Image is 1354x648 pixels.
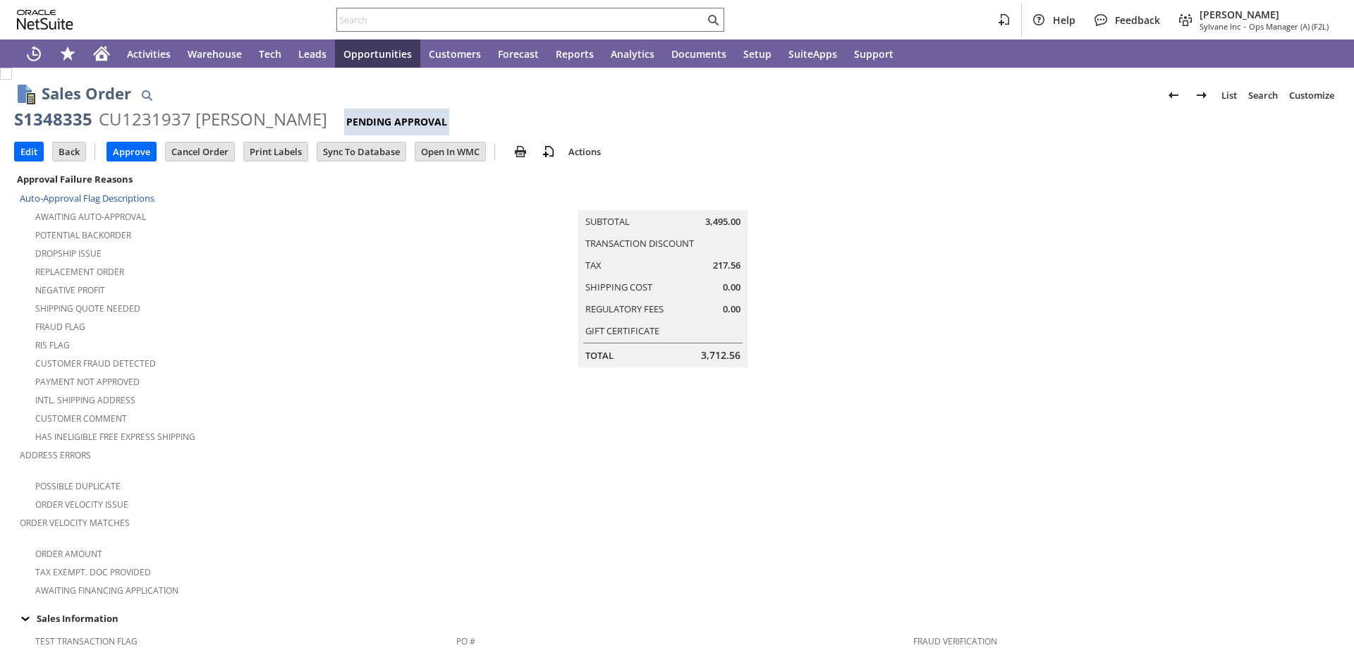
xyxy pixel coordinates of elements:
[35,394,135,406] a: Intl. Shipping Address
[512,143,529,160] img: print.svg
[93,45,110,62] svg: Home
[420,39,489,68] a: Customers
[250,39,290,68] a: Tech
[1053,13,1075,27] span: Help
[489,39,547,68] a: Forecast
[585,215,630,228] a: Subtotal
[585,302,664,315] a: Regulatory Fees
[20,449,91,461] a: Address Errors
[290,39,335,68] a: Leads
[1283,84,1340,106] a: Customize
[53,142,85,161] input: Back
[1249,21,1329,32] span: Ops Manager (A) (F2L)
[15,142,43,161] input: Edit
[578,188,748,210] caption: Summary
[663,39,735,68] a: Documents
[35,431,195,443] a: Has Ineligible Free Express Shipping
[17,39,51,68] a: Recent Records
[743,47,771,61] span: Setup
[107,142,156,161] input: Approve
[298,47,327,61] span: Leads
[1115,13,1160,27] span: Feedback
[1216,84,1243,106] a: List
[25,45,42,62] svg: Recent Records
[585,259,602,271] a: Tax
[788,47,837,61] span: SuiteApps
[429,47,481,61] span: Customers
[343,47,412,61] span: Opportunities
[456,635,475,647] a: PO #
[1243,84,1283,106] a: Search
[35,548,102,560] a: Order Amount
[1200,8,1329,21] span: [PERSON_NAME]
[59,45,76,62] svg: Shortcuts
[35,229,131,241] a: Potential Backorder
[1243,21,1246,32] span: -
[35,247,102,259] a: Dropship Issue
[35,635,138,647] a: Test Transaction Flag
[671,47,726,61] span: Documents
[20,192,154,204] a: Auto-Approval Flag Descriptions
[259,47,281,61] span: Tech
[563,145,606,158] a: Actions
[585,324,659,337] a: Gift Certificate
[854,47,893,61] span: Support
[35,339,70,351] a: RIS flag
[14,170,451,188] div: Approval Failure Reasons
[846,39,902,68] a: Support
[35,376,140,388] a: Payment not approved
[35,480,121,492] a: Possible Duplicate
[179,39,250,68] a: Warehouse
[35,566,151,578] a: Tax Exempt. Doc Provided
[35,211,146,223] a: Awaiting Auto-Approval
[611,47,654,61] span: Analytics
[705,215,740,228] span: 3,495.00
[780,39,846,68] a: SuiteApps
[540,143,557,160] img: add-record.svg
[118,39,179,68] a: Activities
[35,266,124,278] a: Replacement Order
[701,348,740,362] span: 3,712.56
[498,47,539,61] span: Forecast
[14,108,92,130] div: S1348335
[85,39,118,68] a: Home
[35,357,156,369] a: Customer Fraud Detected
[17,10,73,30] svg: logo
[14,609,1334,628] div: Sales Information
[1165,87,1182,104] img: Previous
[35,499,128,511] a: Order Velocity Issue
[188,47,242,61] span: Warehouse
[138,87,155,104] img: Quick Find
[1200,21,1240,32] span: Sylvane Inc
[42,82,131,105] h1: Sales Order
[723,281,740,294] span: 0.00
[35,321,85,333] a: Fraud Flag
[166,142,234,161] input: Cancel Order
[35,585,178,597] a: Awaiting Financing Application
[1193,87,1210,104] img: Next
[244,142,307,161] input: Print Labels
[913,635,997,647] a: Fraud Verification
[585,349,614,362] a: Total
[602,39,663,68] a: Analytics
[20,517,130,529] a: Order Velocity Matches
[585,237,694,250] a: Transaction Discount
[705,11,721,28] svg: Search
[35,302,140,314] a: Shipping Quote Needed
[14,609,1340,628] td: Sales Information
[344,109,449,135] div: Pending Approval
[723,302,740,316] span: 0.00
[337,11,705,28] input: Search
[556,47,594,61] span: Reports
[127,47,171,61] span: Activities
[547,39,602,68] a: Reports
[99,108,327,130] div: CU1231937 [PERSON_NAME]
[51,39,85,68] div: Shortcuts
[317,142,405,161] input: Sync To Database
[713,259,740,272] span: 217.56
[585,281,652,293] a: Shipping Cost
[335,39,420,68] a: Opportunities
[415,142,485,161] input: Open In WMC
[35,284,105,296] a: Negative Profit
[735,39,780,68] a: Setup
